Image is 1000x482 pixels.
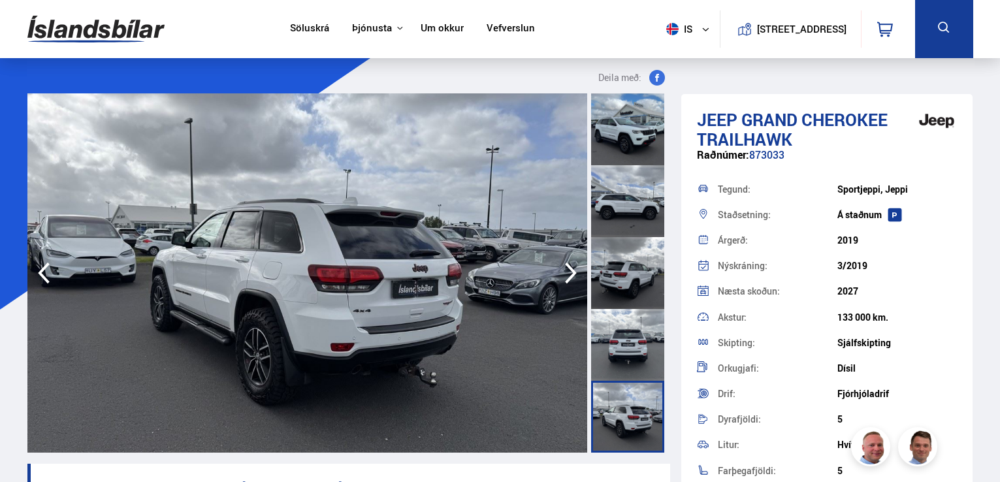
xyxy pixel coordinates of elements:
[697,148,749,162] span: Raðnúmer:
[487,22,535,36] a: Vefverslun
[718,287,837,296] div: Næsta skoðun:
[697,108,888,151] span: Grand Cherokee TRAILHAWK
[718,210,837,219] div: Staðsetning:
[718,261,837,270] div: Nýskráning:
[718,313,837,322] div: Akstur:
[718,466,837,475] div: Farþegafjöldi:
[27,8,165,50] img: G0Ugv5HjCgRt.svg
[598,70,641,86] span: Deila með:
[718,440,837,449] div: Litur:
[837,338,957,348] div: Sjálfskipting
[718,389,837,398] div: Drif:
[421,22,464,36] a: Um okkur
[837,261,957,271] div: 3/2019
[837,466,957,476] div: 5
[837,414,957,425] div: 5
[900,429,939,468] img: FbJEzSuNWCJXmdc-.webp
[27,93,587,453] img: 3365213.jpeg
[837,184,957,195] div: Sportjeppi, Jeppi
[837,235,957,246] div: 2019
[837,389,957,399] div: Fjórhjóladrif
[718,236,837,245] div: Árgerð:
[837,363,957,374] div: Dísil
[718,338,837,347] div: Skipting:
[727,10,854,48] a: [STREET_ADDRESS]
[290,22,329,36] a: Söluskrá
[697,108,737,131] span: Jeep
[837,440,957,450] div: Hvítur
[837,286,957,297] div: 2027
[666,23,679,35] img: svg+xml;base64,PHN2ZyB4bWxucz0iaHR0cDovL3d3dy53My5vcmcvMjAwMC9zdmciIHdpZHRoPSI1MTIiIGhlaWdodD0iNT...
[718,415,837,424] div: Dyrafjöldi:
[352,22,392,35] button: Þjónusta
[762,24,842,35] button: [STREET_ADDRESS]
[718,364,837,373] div: Orkugjafi:
[837,210,957,220] div: Á staðnum
[661,23,694,35] span: is
[853,429,892,468] img: siFngHWaQ9KaOqBr.png
[661,10,720,48] button: is
[697,149,958,174] div: 873033
[593,70,670,86] button: Deila með:
[718,185,837,194] div: Tegund:
[911,101,963,141] img: brand logo
[837,312,957,323] div: 133 000 km.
